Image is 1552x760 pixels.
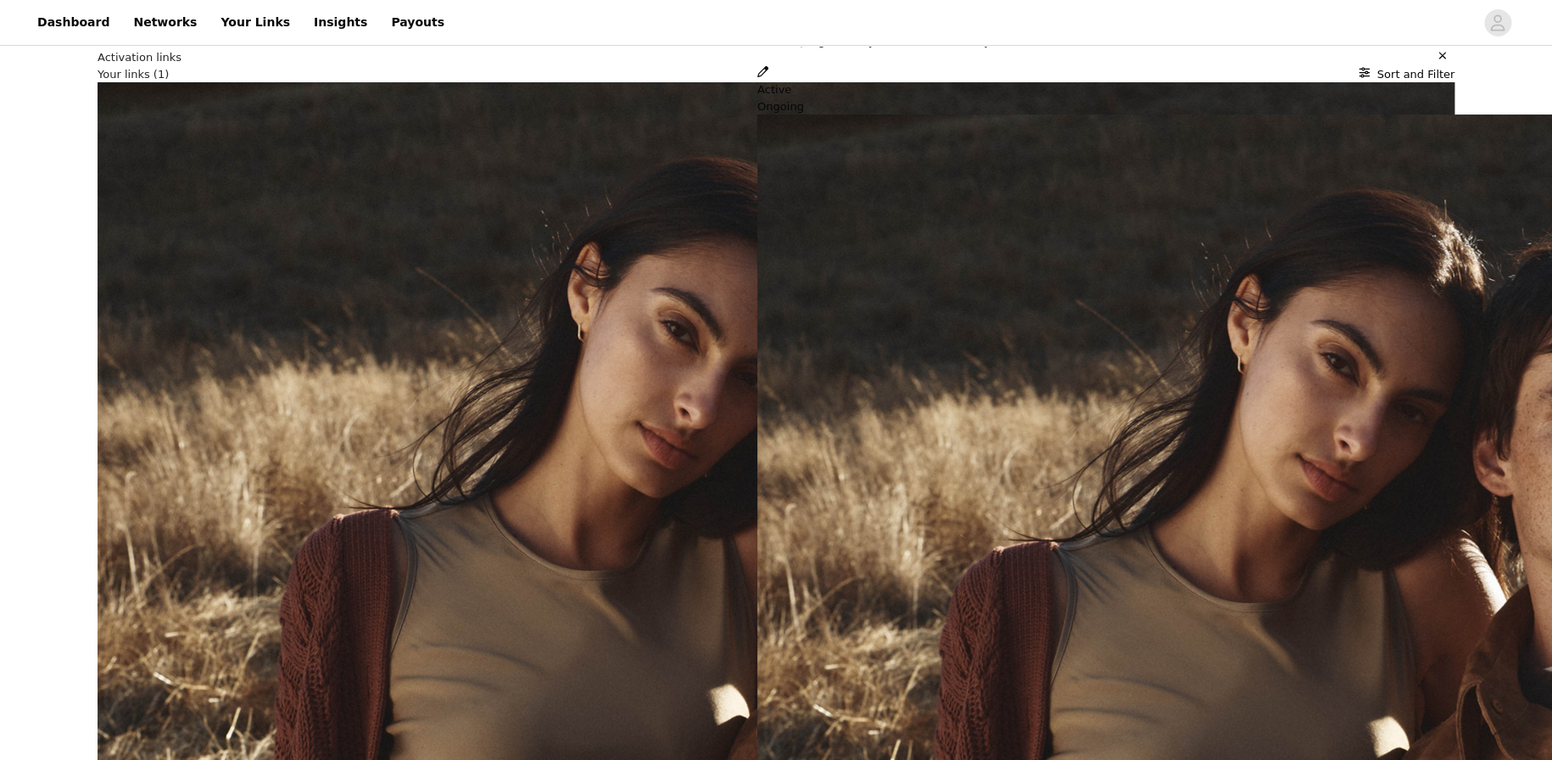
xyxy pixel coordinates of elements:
div: avatar [1489,9,1505,36]
a: Payouts [381,3,455,42]
h2: Your links (1) [98,66,169,83]
a: Insights [304,3,377,42]
a: Networks [123,3,207,42]
a: Your Links [210,3,300,42]
p: Active [757,81,791,98]
a: Dashboard [27,3,120,42]
h1: Activation links [98,49,181,66]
